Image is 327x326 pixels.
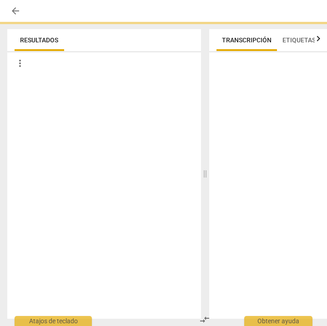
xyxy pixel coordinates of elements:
div: Obtener ayuda [244,316,312,326]
span: compare_arrows [199,314,210,325]
div: Atajos de teclado [15,316,92,326]
span: Resultados [20,36,58,44]
span: arrow_back [10,5,21,16]
span: more_vert [15,58,25,69]
span: Transcripción [222,36,272,44]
